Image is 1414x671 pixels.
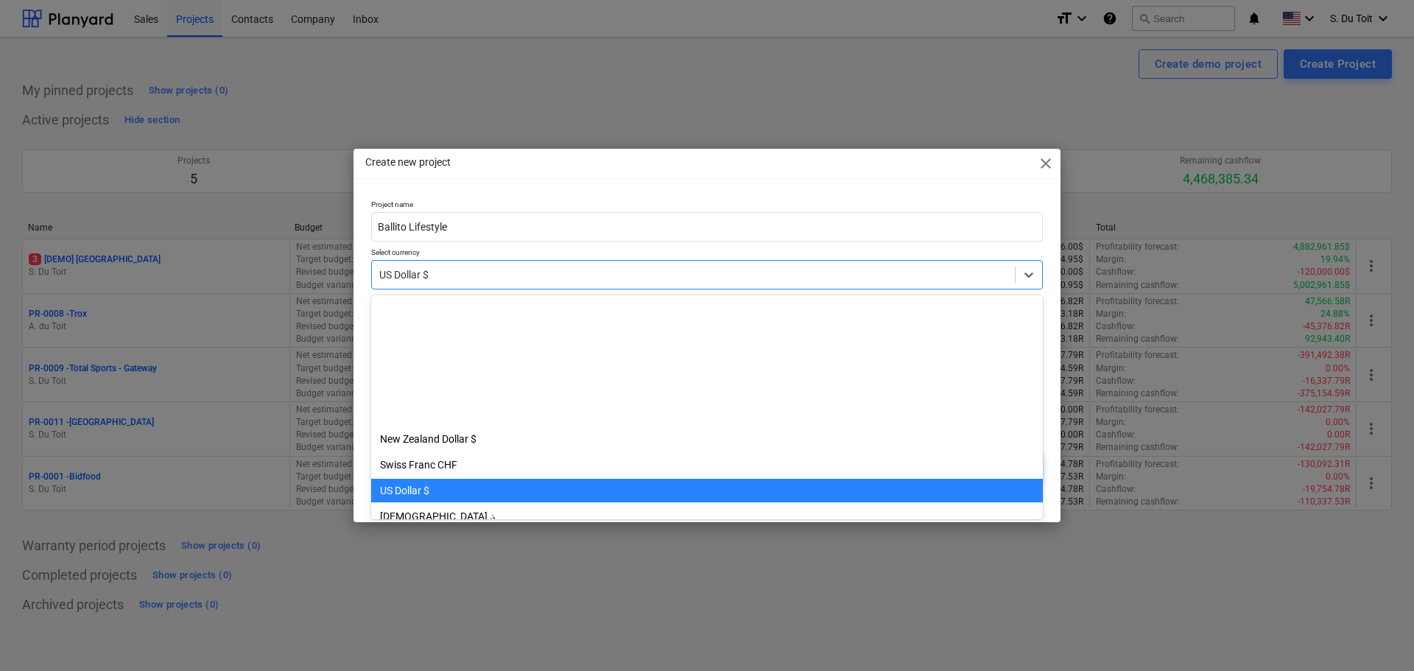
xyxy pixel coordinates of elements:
div: Swiss Franc CHF [371,453,1043,477]
div: Afghan Afghani ؋ [371,505,1043,528]
div: New Zealand Dollar $ [371,427,1043,451]
input: Enter project name here [371,212,1043,242]
div: [DEMOGRAPHIC_DATA] ؋ [371,505,1043,528]
p: Create new project [365,155,451,170]
span: close [1037,155,1055,172]
div: US Dollar $ [371,479,1043,502]
p: Project code [371,295,1043,308]
p: Select currency [371,247,1043,260]
p: Project name [371,200,1043,212]
iframe: Chat Widget [1340,600,1414,671]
